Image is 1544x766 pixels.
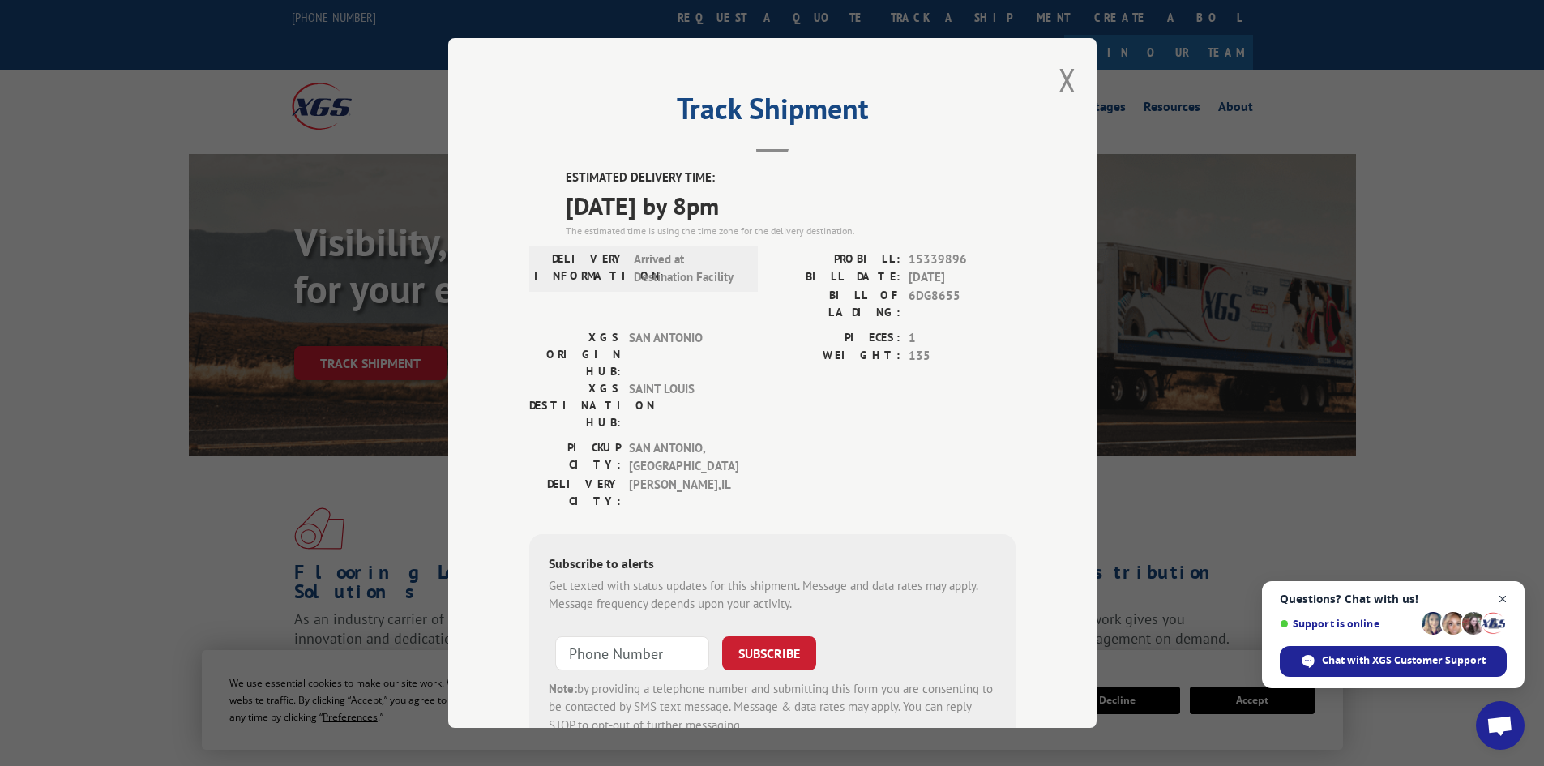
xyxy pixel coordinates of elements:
[909,268,1016,287] span: [DATE]
[909,287,1016,321] span: 6DG8655
[772,268,900,287] label: BILL DATE:
[1476,701,1525,750] div: Open chat
[629,476,738,510] span: [PERSON_NAME] , IL
[772,347,900,366] label: WEIGHT:
[909,347,1016,366] span: 135
[1280,593,1507,606] span: Questions? Chat with us!
[722,636,816,670] button: SUBSCRIBE
[566,224,1016,238] div: The estimated time is using the time zone for the delivery destination.
[555,636,709,670] input: Phone Number
[549,681,577,696] strong: Note:
[529,97,1016,128] h2: Track Shipment
[1280,646,1507,677] div: Chat with XGS Customer Support
[534,250,626,287] label: DELIVERY INFORMATION:
[772,287,900,321] label: BILL OF LADING:
[566,187,1016,224] span: [DATE] by 8pm
[629,329,738,380] span: SAN ANTONIO
[529,329,621,380] label: XGS ORIGIN HUB:
[566,169,1016,187] label: ESTIMATED DELIVERY TIME:
[529,439,621,476] label: PICKUP CITY:
[909,250,1016,269] span: 15339896
[629,439,738,476] span: SAN ANTONIO , [GEOGRAPHIC_DATA]
[529,476,621,510] label: DELIVERY CITY:
[909,329,1016,348] span: 1
[549,577,996,614] div: Get texted with status updates for this shipment. Message and data rates may apply. Message frequ...
[772,329,900,348] label: PIECES:
[549,554,996,577] div: Subscribe to alerts
[772,250,900,269] label: PROBILL:
[1322,653,1486,668] span: Chat with XGS Customer Support
[1059,58,1076,101] button: Close modal
[529,380,621,431] label: XGS DESTINATION HUB:
[549,680,996,735] div: by providing a telephone number and submitting this form you are consenting to be contacted by SM...
[629,380,738,431] span: SAINT LOUIS
[634,250,743,287] span: Arrived at Destination Facility
[1280,618,1416,630] span: Support is online
[1493,589,1513,610] span: Close chat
